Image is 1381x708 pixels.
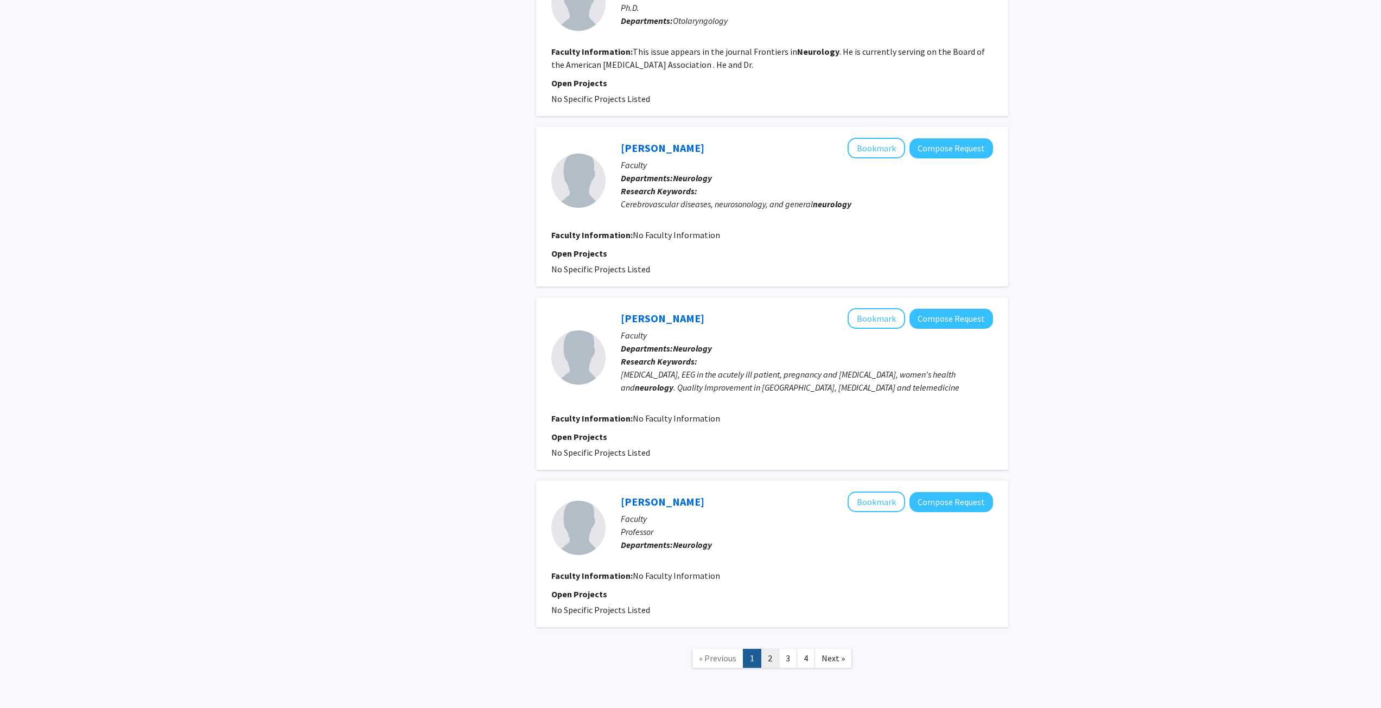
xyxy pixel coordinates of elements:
[551,46,985,70] fg-read-more: This issue appears in the journal Frontiers in . He is currently serving on the Board of the Amer...
[692,649,743,668] a: Previous Page
[621,356,697,367] b: Research Keywords:
[673,343,712,354] b: Neurology
[848,308,905,329] button: Add Deepti Zutshi to Bookmarks
[673,15,728,26] span: Otolaryngology
[621,15,673,26] b: Departments:
[621,173,673,183] b: Departments:
[635,382,673,393] b: neurology
[848,138,905,158] button: Add Kumar Rajamani to Bookmarks
[551,46,633,57] b: Faculty Information:
[761,649,779,668] a: 2
[822,653,845,664] span: Next »
[551,229,633,240] b: Faculty Information:
[621,329,993,342] p: Faculty
[621,539,673,550] b: Departments:
[743,649,761,668] a: 1
[551,430,993,443] p: Open Projects
[621,311,704,325] a: [PERSON_NAME]
[621,525,993,538] p: Professor
[909,138,993,158] button: Compose Request to Kumar Rajamani
[797,46,839,57] b: Neurology
[621,141,704,155] a: [PERSON_NAME]
[909,492,993,512] button: Compose Request to Jun Li
[621,186,697,196] b: Research Keywords:
[551,447,650,458] span: No Specific Projects Listed
[8,659,46,700] iframe: Chat
[551,76,993,90] p: Open Projects
[621,158,993,171] p: Faculty
[551,247,993,260] p: Open Projects
[621,197,993,211] div: Cerebrovascular diseases, neurosonology, and general
[621,343,673,354] b: Departments:
[673,173,712,183] b: Neurology
[848,492,905,512] button: Add Jun Li to Bookmarks
[551,588,993,601] p: Open Projects
[621,368,993,394] div: [MEDICAL_DATA], EEG in the acutely ill patient, pregnancy and [MEDICAL_DATA], women's health and ...
[551,604,650,615] span: No Specific Projects Listed
[673,539,712,550] b: Neurology
[699,653,736,664] span: « Previous
[909,309,993,329] button: Compose Request to Deepti Zutshi
[551,264,650,275] span: No Specific Projects Listed
[813,199,851,209] b: neurology
[551,413,633,424] b: Faculty Information:
[536,638,1008,682] nav: Page navigation
[551,570,633,581] b: Faculty Information:
[779,649,797,668] a: 3
[814,649,852,668] a: Next
[633,413,720,424] span: No Faculty Information
[797,649,815,668] a: 4
[621,495,704,508] a: [PERSON_NAME]
[621,1,993,14] p: Ph.D.
[633,570,720,581] span: No Faculty Information
[551,93,650,104] span: No Specific Projects Listed
[633,229,720,240] span: No Faculty Information
[621,512,993,525] p: Faculty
